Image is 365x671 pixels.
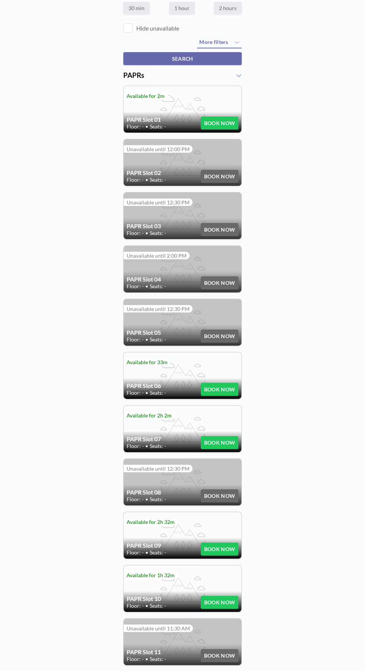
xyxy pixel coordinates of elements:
span: Unavailable until 12:30 PM [127,465,190,472]
button: BOOK NOW [201,649,238,662]
span: Available for 2m [127,93,165,99]
h4: PAPR Slot 05 [127,329,201,336]
button: BOOK NOW [201,330,238,343]
span: Seats: - [150,549,166,556]
span: • [145,602,148,609]
span: Floor: - [127,123,144,130]
h4: PAPR Slot 01 [127,116,201,123]
button: BOOK NOW [201,383,238,396]
button: More filters [197,36,242,48]
button: BOOK NOW [201,170,238,183]
span: • [145,496,148,503]
span: Floor: - [127,496,144,503]
label: 2 hours [214,2,242,14]
span: Floor: - [127,549,144,556]
span: Available for 1h 32m [127,572,175,578]
span: Seats: - [150,230,166,236]
h4: PAPR Slot 06 [127,382,201,389]
span: • [145,283,148,290]
span: Floor: - [127,177,144,183]
span: Seats: - [150,496,166,503]
span: Unavailable until 11:30 AM [127,625,190,632]
span: Seats: - [150,443,166,449]
h4: PAPR Slot 04 [127,276,201,283]
span: Seats: - [150,656,166,662]
span: Unavailable until 2:00 PM [127,252,187,259]
span: Floor: - [127,336,144,343]
button: BOOK NOW [201,223,238,236]
button: SEARCH [123,52,242,65]
h4: PAPR Slot 08 [127,489,201,496]
span: • [145,336,148,343]
span: Seats: - [150,336,166,343]
h4: PAPR Slot 07 [127,435,201,443]
span: PAPRs [123,71,144,79]
span: Seats: - [150,123,166,130]
span: • [145,123,148,130]
button: BOOK NOW [201,276,238,289]
label: Hide unavailable [136,25,179,32]
span: Floor: - [127,656,144,662]
span: • [145,177,148,183]
h4: PAPR Slot 10 [127,595,201,602]
h4: PAPR Slot 11 [127,648,201,656]
span: • [145,389,148,396]
span: Floor: - [127,443,144,449]
span: • [145,549,148,556]
span: Available for 2h 32m [127,519,175,525]
span: • [145,230,148,236]
span: Seats: - [150,283,166,290]
span: • [145,656,148,662]
span: Available for 2h 2m [127,412,172,419]
span: Floor: - [127,602,144,609]
span: Seats: - [150,177,166,183]
span: Unavailable until 12:30 PM [127,199,190,206]
h4: PAPR Slot 02 [127,169,201,177]
span: Unavailable until 12:00 PM [127,146,190,152]
button: BOOK NOW [201,543,238,556]
label: 30 min [123,2,150,14]
h4: PAPR Slot 09 [127,542,201,549]
label: 1 hour [169,2,195,14]
button: BOOK NOW [201,117,238,130]
span: Unavailable until 12:30 PM [127,306,190,312]
span: Available for 33m [127,359,168,365]
span: Floor: - [127,283,144,290]
h4: PAPR Slot 03 [127,222,201,230]
span: Floor: - [127,389,144,396]
button: BOOK NOW [201,596,238,609]
span: Seats: - [150,389,166,396]
span: More filters [199,39,228,45]
button: BOOK NOW [201,489,238,502]
span: SEARCH [172,55,193,62]
span: Seats: - [150,602,166,609]
span: Floor: - [127,230,144,236]
span: • [145,443,148,449]
button: BOOK NOW [201,436,238,449]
